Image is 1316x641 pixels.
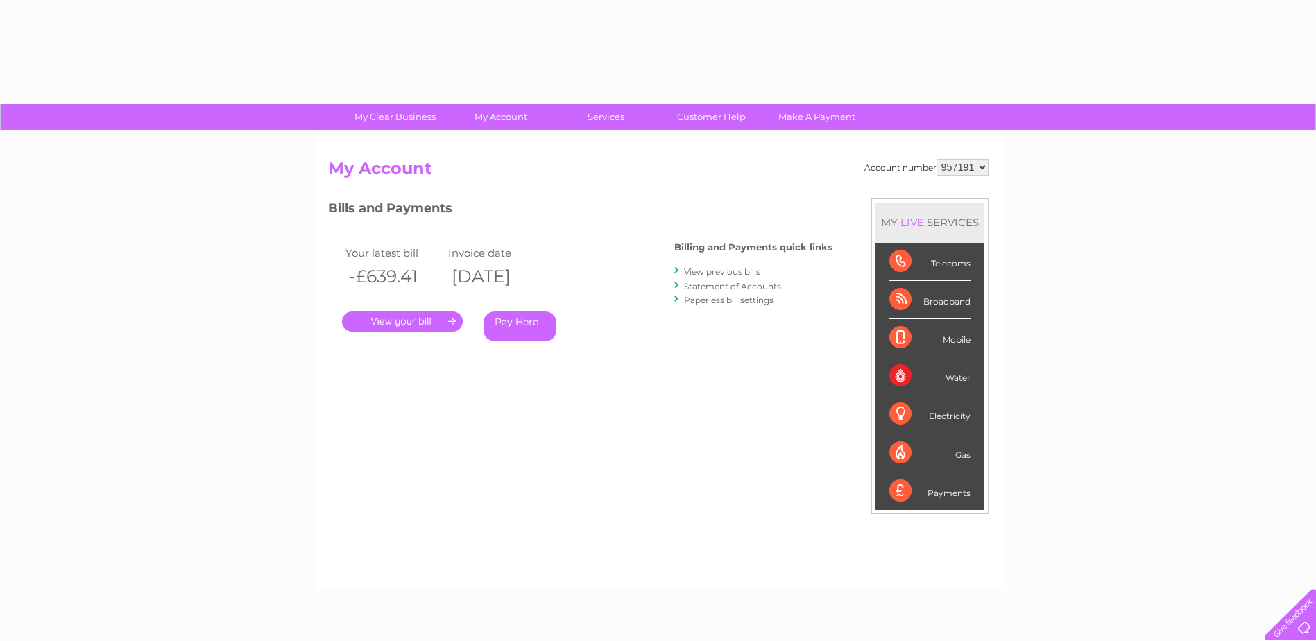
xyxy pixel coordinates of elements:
[889,281,971,319] div: Broadband
[875,203,984,242] div: MY SERVICES
[684,266,760,277] a: View previous bills
[889,395,971,434] div: Electricity
[760,104,874,130] a: Make A Payment
[684,295,774,305] a: Paperless bill settings
[674,242,832,253] h4: Billing and Payments quick links
[889,319,971,357] div: Mobile
[684,281,781,291] a: Statement of Accounts
[889,434,971,472] div: Gas
[342,243,445,262] td: Your latest bill
[443,104,558,130] a: My Account
[484,311,556,341] a: Pay Here
[328,159,989,185] h2: My Account
[445,243,548,262] td: Invoice date
[889,472,971,510] div: Payments
[445,262,548,291] th: [DATE]
[889,243,971,281] div: Telecoms
[549,104,663,130] a: Services
[338,104,452,130] a: My Clear Business
[654,104,769,130] a: Customer Help
[898,216,927,229] div: LIVE
[342,262,445,291] th: -£639.41
[889,357,971,395] div: Water
[864,159,989,176] div: Account number
[342,311,463,332] a: .
[328,198,832,223] h3: Bills and Payments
